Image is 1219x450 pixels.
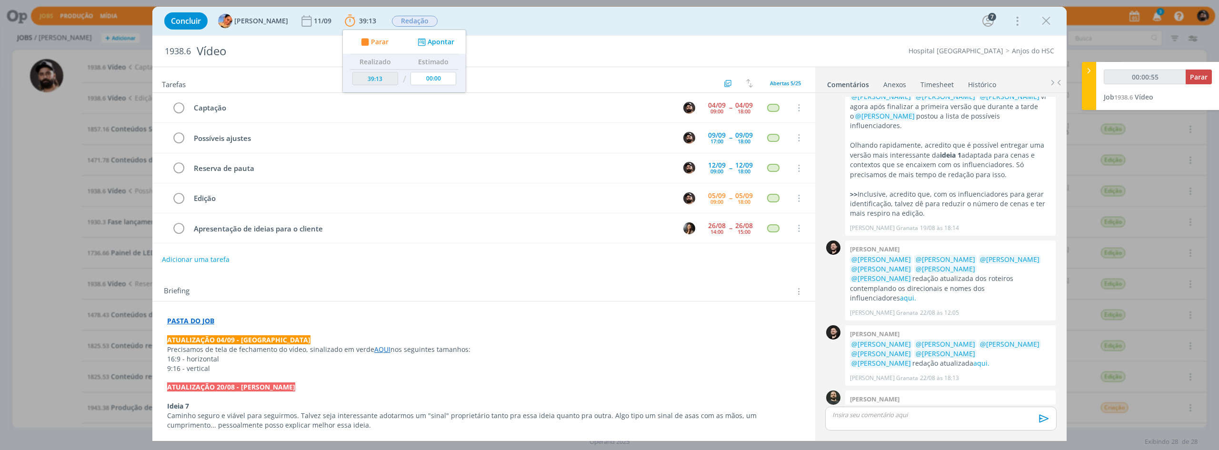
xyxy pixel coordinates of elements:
[161,251,230,268] button: Adicionar uma tarefa
[167,382,295,391] strong: ATUALIZAÇÃO 20/08 - [PERSON_NAME]
[770,80,801,87] span: Abertas 5/25
[400,70,409,89] td: /
[968,76,997,90] a: Histórico
[738,229,750,234] div: 15:00
[190,192,674,204] div: Edição
[850,309,918,317] p: [PERSON_NAME] Granata
[1012,46,1054,55] a: Anjos do HSC
[883,80,906,90] div: Anexos
[374,345,390,354] a: AQUI
[980,255,1039,264] span: @[PERSON_NAME]
[850,374,918,382] p: [PERSON_NAME] Granata
[738,169,750,174] div: 18:00
[164,12,208,30] button: Concluir
[735,102,753,109] div: 04/09
[683,162,695,174] img: B
[850,140,1051,180] p: Olhando rapidamente, acredito que é possível entregar uma versão mais interessante da adaptada pa...
[735,132,753,139] div: 09/09
[682,100,696,115] button: B
[708,102,726,109] div: 04/09
[920,309,959,317] span: 22/08 às 12:05
[314,18,333,24] div: 11/09
[342,13,379,29] button: 39:13
[167,401,189,410] strong: Ideia 7
[850,92,1051,131] p: vi agora após finalizar a primeira versão que durante a tarde o postou a lista de possíveis influ...
[735,222,753,229] div: 26/08
[152,7,1067,441] div: dialog
[851,92,911,101] span: @[PERSON_NAME]
[980,92,1039,101] span: @[PERSON_NAME]
[850,340,1051,369] p: redação atualizada
[916,349,975,358] span: @[PERSON_NAME]
[710,199,723,204] div: 09:00
[851,359,911,368] span: @[PERSON_NAME]
[738,109,750,114] div: 18:00
[729,195,732,201] span: --
[850,255,1051,303] p: redação atualizada dos roteiros contemplando os direcionais e nomes dos influenciadores
[916,340,975,349] span: @[PERSON_NAME]
[190,223,674,235] div: Apresentação de ideias para o cliente
[900,293,916,302] a: aqui.
[735,192,753,199] div: 05/09
[682,130,696,145] button: B
[850,395,899,403] b: [PERSON_NAME]
[710,169,723,174] div: 09:00
[851,340,911,349] span: @[PERSON_NAME]
[708,132,726,139] div: 09/09
[826,390,840,405] img: P
[916,255,975,264] span: @[PERSON_NAME]
[1114,93,1133,101] span: 1938.6
[973,359,989,368] a: aqui.
[1104,92,1153,101] a: Job1938.6Vídeo
[415,37,455,47] button: Apontar
[746,79,753,88] img: arrow-down-up.svg
[850,330,899,338] b: [PERSON_NAME]
[164,285,190,298] span: Briefing
[1186,70,1212,84] button: Parar
[940,150,961,160] strong: ideia 1
[729,165,732,171] span: --
[851,264,911,273] span: @[PERSON_NAME]
[234,18,288,24] span: [PERSON_NAME]
[190,102,674,114] div: Captação
[167,354,800,364] p: 16:9 - horizontal
[920,374,959,382] span: 22/08 às 18:13
[826,325,840,340] img: B
[167,345,800,354] p: Precisamos de tela de fechamento do vídeo, sinalizado em verde nos seguintes tamanhos:
[190,132,674,144] div: Possíveis ajustes
[850,190,1051,219] p: Inclusive, acredito que, com os influenciadores para gerar identificação, talvez dê para reduzir ...
[710,229,723,234] div: 14:00
[162,78,186,89] span: Tarefas
[708,162,726,169] div: 12/09
[392,16,438,27] span: Redação
[729,134,732,141] span: --
[850,405,1051,424] p: Boa tarde segue PSD no master grid para o motion das telas de fechamento
[980,340,1039,349] span: @[PERSON_NAME]
[359,16,376,25] span: 39:13
[218,14,288,28] button: L[PERSON_NAME]
[855,111,915,120] span: @[PERSON_NAME]
[710,109,723,114] div: 09:00
[710,139,723,144] div: 17:00
[682,161,696,175] button: B
[826,240,840,255] img: B
[920,76,954,90] a: Timesheet
[371,39,389,45] span: Parar
[165,46,191,57] span: 1938.6
[729,225,732,231] span: --
[683,222,695,234] img: B
[729,104,732,111] span: --
[916,92,975,101] span: @[PERSON_NAME]
[851,255,911,264] span: @[PERSON_NAME]
[850,245,899,253] b: [PERSON_NAME]
[167,335,310,344] strong: ATUALIZAÇÃO 04/09 - [GEOGRAPHIC_DATA]
[171,17,201,25] span: Concluir
[193,40,679,63] div: Vídeo
[167,316,214,325] a: PASTA DO JOB
[218,14,232,28] img: L
[738,139,750,144] div: 18:00
[735,162,753,169] div: 12/09
[350,54,400,70] th: Realizado
[916,264,975,273] span: @[PERSON_NAME]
